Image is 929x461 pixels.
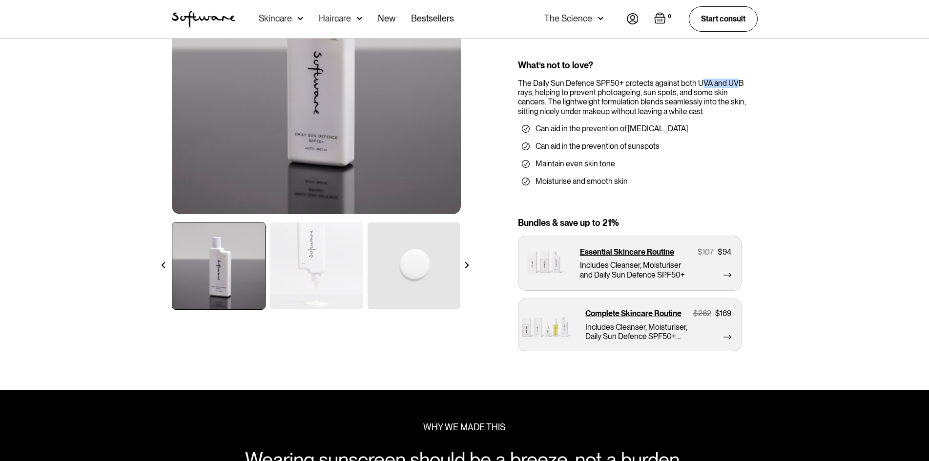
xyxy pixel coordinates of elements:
[423,422,505,433] div: WHY WE MADE THIS
[720,309,731,318] div: 169
[693,309,698,318] div: $
[598,14,603,23] img: arrow down
[544,14,592,23] div: The Science
[298,14,303,23] img: arrow down
[654,12,673,26] a: Open empty cart
[666,12,673,21] div: 0
[464,262,470,268] img: arrow right
[172,11,235,27] a: home
[723,247,731,257] div: 94
[319,14,351,23] div: Haircare
[522,141,754,151] li: Can aid in the prevention of sunspots
[702,247,714,257] div: 107
[518,60,758,71] div: What’s not to love?
[522,159,754,169] li: Maintain even skin tone
[172,11,235,27] img: Software Logo
[518,299,742,351] a: Complete Skincare Routine$262$169Includes Cleanser, Moisturiser, Daily Sun Defence SPF50+ Vitamin...
[160,262,166,268] img: arrow left
[518,218,758,228] div: Bundles & save up to 21%
[698,309,711,318] div: 262
[715,309,720,318] div: $
[585,322,696,341] p: Includes Cleanser, Moisturiser, Daily Sun Defence SPF50+ Vitamin C + Ferulic Serum, [MEDICAL_DATA...
[259,14,292,23] div: Skincare
[518,236,742,291] a: Essential Skincare Routine$107$94Includes Cleanser, Moisturiser and Daily Sun Defence SPF50+
[698,247,702,257] div: $
[585,309,681,318] p: Complete Skincare Routine
[518,79,758,116] div: The Daily Sun Defence SPF50+ protects against both UVA and UVB rays, helping to prevent photoagei...
[357,14,362,23] img: arrow down
[580,261,691,279] p: Includes Cleanser, Moisturiser and Daily Sun Defence SPF50+
[522,124,754,134] li: Can aid in the prevention of [MEDICAL_DATA]
[580,247,674,257] p: Essential Skincare Routine
[522,177,754,186] li: Moisturise and smooth skin
[689,6,758,31] a: Start consult
[718,247,723,257] div: $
